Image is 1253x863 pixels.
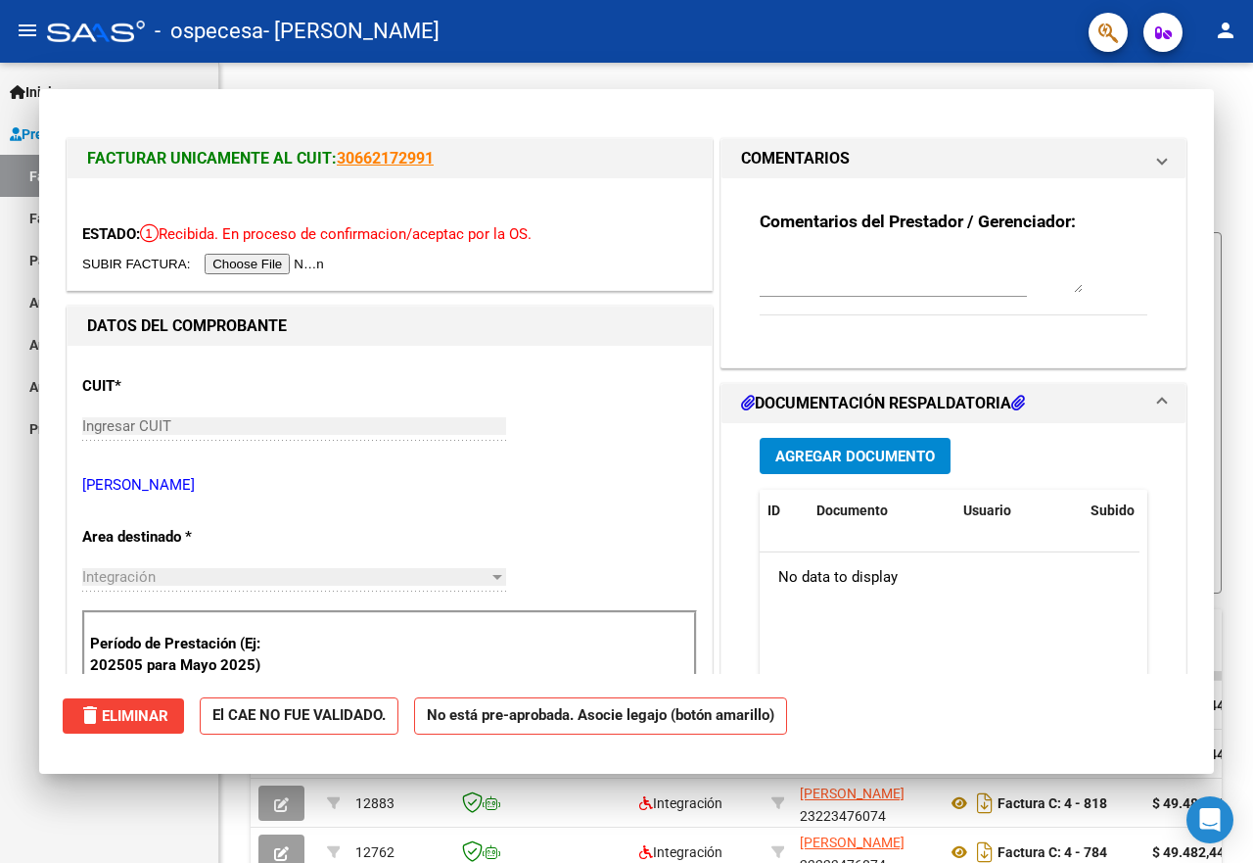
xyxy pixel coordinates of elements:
[82,225,140,243] span: ESTADO:
[263,10,440,53] span: - [PERSON_NAME]
[78,707,168,725] span: Eliminar
[809,490,955,532] datatable-header-cell: Documento
[760,212,1076,231] strong: Comentarios del Prestador / Gerenciador:
[639,795,722,811] span: Integración
[82,526,266,549] p: Area destinado *
[63,698,184,734] button: Eliminar
[155,10,263,53] span: - ospecesa
[800,835,905,850] span: [PERSON_NAME]
[741,147,850,170] h1: COMENTARIOS
[337,149,434,168] a: 30662172991
[90,633,270,677] p: Período de Prestación (Ej: 202505 para Mayo 2025)
[998,844,1107,860] strong: Factura C: 4 - 784
[200,697,398,736] strong: El CAE NO FUE VALIDADO.
[741,392,1025,415] h1: DOCUMENTACIÓN RESPALDATORIA
[760,552,1139,601] div: No data to display
[639,844,722,860] span: Integración
[800,786,905,801] span: [PERSON_NAME]
[1214,19,1237,42] mat-icon: person
[10,81,60,103] span: Inicio
[87,316,287,335] strong: DATOS DEL COMPROBANTE
[721,139,1185,178] mat-expansion-panel-header: COMENTARIOS
[963,503,1011,518] span: Usuario
[82,568,156,586] span: Integración
[816,503,888,518] span: Documento
[721,423,1185,830] div: DOCUMENTACIÓN RESPALDATORIA
[775,448,935,465] span: Agregar Documento
[800,783,931,824] div: 23223476074
[82,375,266,398] p: CUIT
[355,844,394,860] span: 12762
[767,503,780,518] span: ID
[1152,844,1225,860] strong: $ 49.482,44
[82,474,697,497] p: [PERSON_NAME]
[87,149,337,168] span: FACTURAR UNICAMENTE AL CUIT:
[721,384,1185,423] mat-expansion-panel-header: DOCUMENTACIÓN RESPALDATORIA
[972,788,998,819] i: Descargar documento
[760,490,809,532] datatable-header-cell: ID
[16,19,39,42] mat-icon: menu
[140,225,532,243] span: Recibida. En proceso de confirmacion/aceptac por la OS.
[955,490,1083,532] datatable-header-cell: Usuario
[1186,796,1233,843] div: Open Intercom Messenger
[355,795,394,811] span: 12883
[998,795,1107,811] strong: Factura C: 4 - 818
[760,438,951,474] button: Agregar Documento
[1083,490,1181,532] datatable-header-cell: Subido
[78,703,102,727] mat-icon: delete
[721,178,1185,367] div: COMENTARIOS
[414,697,787,736] strong: No está pre-aprobada. Asocie legajo (botón amarillo)
[1091,503,1135,518] span: Subido
[1152,795,1225,811] strong: $ 49.482,44
[10,123,188,145] span: Prestadores / Proveedores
